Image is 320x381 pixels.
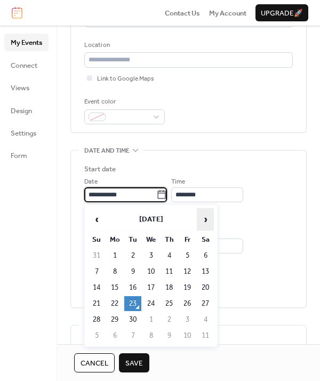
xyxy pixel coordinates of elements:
[4,124,49,141] a: Settings
[124,264,141,279] td: 9
[165,8,200,19] span: Contact Us
[142,296,159,311] td: 24
[89,209,105,230] span: ‹
[142,312,159,327] td: 1
[171,177,185,187] span: Time
[261,8,303,19] span: Upgrade 🚀
[106,280,123,295] td: 15
[74,353,115,372] button: Cancel
[4,147,49,164] a: Form
[179,264,196,279] td: 12
[197,328,214,343] td: 11
[106,296,123,311] td: 22
[124,248,141,263] td: 2
[197,312,214,327] td: 4
[197,264,214,279] td: 13
[4,79,49,96] a: Views
[106,328,123,343] td: 6
[197,232,214,247] th: Sa
[119,353,149,372] button: Save
[84,40,291,51] div: Location
[142,248,159,263] td: 3
[11,106,32,116] span: Design
[88,312,105,327] td: 28
[84,164,116,174] div: Start date
[161,264,178,279] td: 11
[124,328,141,343] td: 7
[197,248,214,263] td: 6
[106,264,123,279] td: 8
[165,7,200,18] a: Contact Us
[142,328,159,343] td: 8
[106,312,123,327] td: 29
[161,280,178,295] td: 18
[179,248,196,263] td: 5
[106,232,123,247] th: Mo
[4,57,49,74] a: Connect
[88,248,105,263] td: 31
[197,296,214,311] td: 27
[4,34,49,51] a: My Events
[179,328,196,343] td: 10
[142,232,159,247] th: We
[88,280,105,295] td: 14
[179,312,196,327] td: 3
[161,328,178,343] td: 9
[4,102,49,119] a: Design
[106,248,123,263] td: 1
[11,37,42,48] span: My Events
[179,280,196,295] td: 19
[209,8,246,19] span: My Account
[209,7,246,18] a: My Account
[124,312,141,327] td: 30
[84,97,163,107] div: Event color
[125,358,143,369] span: Save
[84,177,98,187] span: Date
[161,312,178,327] td: 2
[124,232,141,247] th: Tu
[179,296,196,311] td: 26
[161,248,178,263] td: 4
[142,264,159,279] td: 10
[11,128,36,139] span: Settings
[88,264,105,279] td: 7
[161,232,178,247] th: Th
[84,146,130,156] span: Date and time
[142,280,159,295] td: 17
[179,232,196,247] th: Fr
[81,358,108,369] span: Cancel
[11,83,29,93] span: Views
[124,296,141,311] td: 23
[11,150,27,161] span: Form
[12,7,22,19] img: logo
[88,328,105,343] td: 5
[88,296,105,311] td: 21
[161,296,178,311] td: 25
[197,209,213,230] span: ›
[88,232,105,247] th: Su
[197,280,214,295] td: 20
[124,280,141,295] td: 16
[11,60,37,71] span: Connect
[255,4,308,21] button: Upgrade🚀
[97,74,154,84] span: Link to Google Maps
[106,208,196,231] th: [DATE]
